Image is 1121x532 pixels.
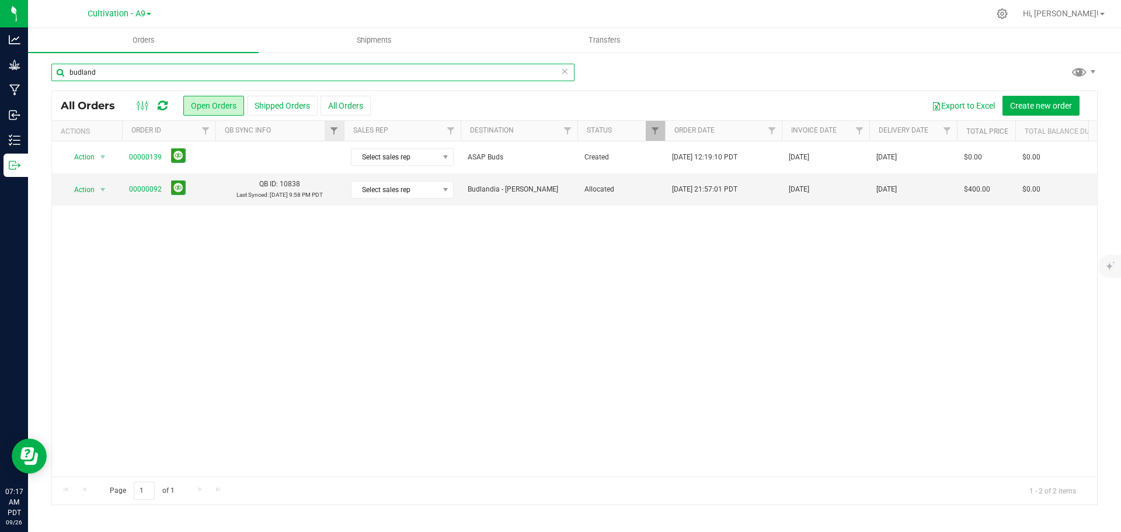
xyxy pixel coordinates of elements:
[351,182,438,198] span: Select sales rep
[236,192,269,198] span: Last Synced:
[560,64,569,79] span: Clear
[674,126,715,134] a: Order Date
[131,126,161,134] a: Order ID
[51,64,575,81] input: Search Order ID, Destination, Customer PO...
[9,59,20,71] inline-svg: Grow
[470,126,514,134] a: Destination
[129,184,162,195] a: 00000092
[468,152,570,163] span: ASAP Buds
[441,121,461,141] a: Filter
[88,9,145,19] span: Cultivation - A9
[995,8,1009,19] div: Manage settings
[587,126,612,134] a: Status
[938,121,957,141] a: Filter
[489,28,720,53] a: Transfers
[259,28,489,53] a: Shipments
[9,34,20,46] inline-svg: Analytics
[247,96,318,116] button: Shipped Orders
[325,121,344,141] a: Filter
[183,96,244,116] button: Open Orders
[1002,96,1080,116] button: Create new order
[259,180,278,188] span: QB ID:
[1010,101,1072,110] span: Create new order
[341,35,408,46] span: Shipments
[879,126,928,134] a: Delivery Date
[672,152,737,163] span: [DATE] 12:19:10 PDT
[134,482,155,500] input: 1
[789,152,809,163] span: [DATE]
[64,149,95,165] span: Action
[9,134,20,146] inline-svg: Inventory
[558,121,577,141] a: Filter
[96,182,110,198] span: select
[12,439,47,474] iframe: Resource center
[280,180,300,188] span: 10838
[573,35,636,46] span: Transfers
[225,126,271,134] a: QB Sync Info
[100,482,184,500] span: Page of 1
[646,121,665,141] a: Filter
[96,149,110,165] span: select
[270,192,323,198] span: [DATE] 9:58 PM PDT
[1023,9,1099,18] span: Hi, [PERSON_NAME]!
[763,121,782,141] a: Filter
[353,126,388,134] a: Sales Rep
[9,159,20,171] inline-svg: Outbound
[964,152,982,163] span: $0.00
[876,152,897,163] span: [DATE]
[196,121,215,141] a: Filter
[789,184,809,195] span: [DATE]
[61,99,127,112] span: All Orders
[876,184,897,195] span: [DATE]
[964,184,990,195] span: $400.00
[924,96,1002,116] button: Export to Excel
[584,152,658,163] span: Created
[791,126,837,134] a: Invoice Date
[117,35,170,46] span: Orders
[351,149,438,165] span: Select sales rep
[5,486,23,518] p: 07:17 AM PDT
[966,127,1008,135] a: Total Price
[5,518,23,527] p: 09/26
[1022,184,1040,195] span: $0.00
[672,184,737,195] span: [DATE] 21:57:01 PDT
[1022,152,1040,163] span: $0.00
[61,127,117,135] div: Actions
[64,182,95,198] span: Action
[468,184,570,195] span: Budlandia - [PERSON_NAME]
[1020,482,1085,499] span: 1 - 2 of 2 items
[9,84,20,96] inline-svg: Manufacturing
[28,28,259,53] a: Orders
[129,152,162,163] a: 00000139
[9,109,20,121] inline-svg: Inbound
[850,121,869,141] a: Filter
[584,184,658,195] span: Allocated
[321,96,371,116] button: All Orders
